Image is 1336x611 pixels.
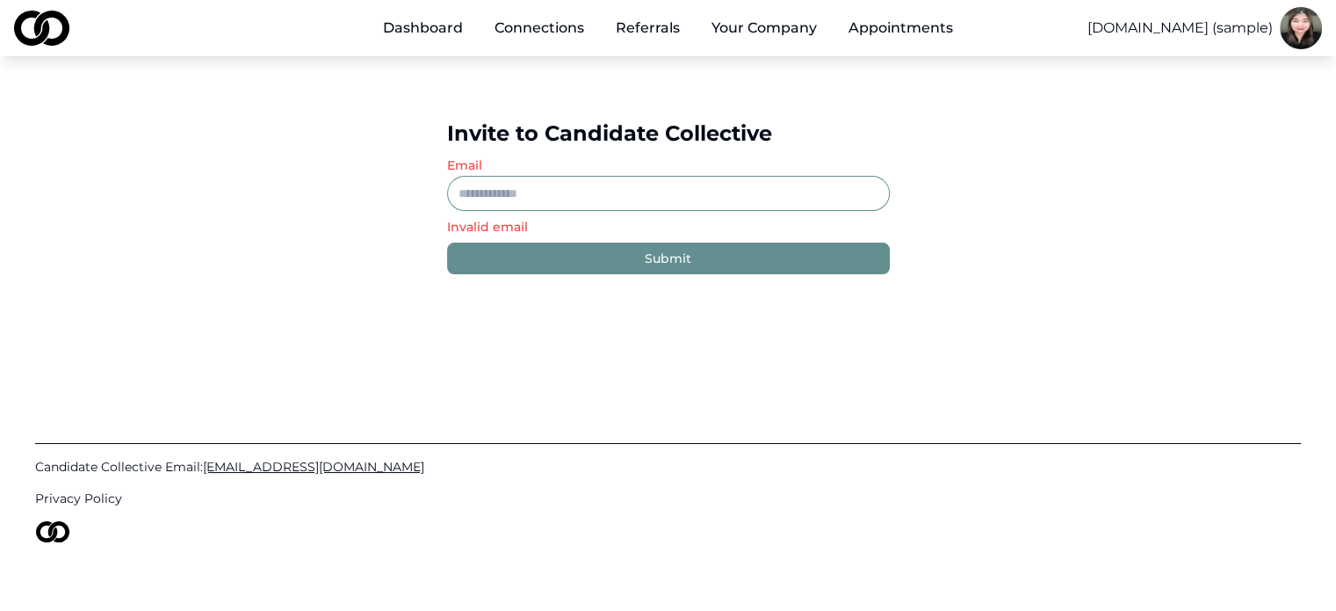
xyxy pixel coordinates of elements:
[447,243,890,274] button: Submit
[369,11,967,46] nav: Main
[1087,18,1273,39] button: [DOMAIN_NAME] (sample)
[447,157,482,173] label: Email
[602,11,694,46] a: Referrals
[480,11,598,46] a: Connections
[35,521,70,542] img: logo
[369,11,477,46] a: Dashboard
[35,490,1301,507] a: Privacy Policy
[697,11,831,46] button: Your Company
[35,458,1301,476] a: Candidate Collective Email:[EMAIL_ADDRESS][DOMAIN_NAME]
[14,11,69,46] img: logo
[203,459,424,475] span: [EMAIL_ADDRESS][DOMAIN_NAME]
[447,218,890,236] p: Invalid email
[645,250,691,267] div: Submit
[1280,7,1322,49] img: c5a994b8-1df4-4c55-a0c5-fff68abd3c00-Kim%20Headshot-profile_picture.jpg
[834,11,967,46] a: Appointments
[447,120,890,148] div: Invite to Candidate Collective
